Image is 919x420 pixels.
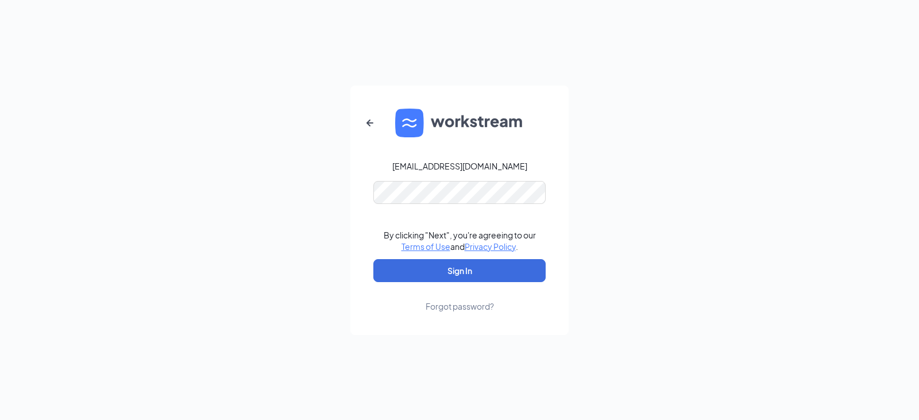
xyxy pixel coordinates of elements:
[465,241,516,252] a: Privacy Policy
[363,116,377,130] svg: ArrowLeftNew
[392,160,527,172] div: [EMAIL_ADDRESS][DOMAIN_NAME]
[356,109,384,137] button: ArrowLeftNew
[395,109,524,137] img: WS logo and Workstream text
[384,229,536,252] div: By clicking "Next", you're agreeing to our and .
[373,259,546,282] button: Sign In
[401,241,450,252] a: Terms of Use
[426,282,494,312] a: Forgot password?
[426,300,494,312] div: Forgot password?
